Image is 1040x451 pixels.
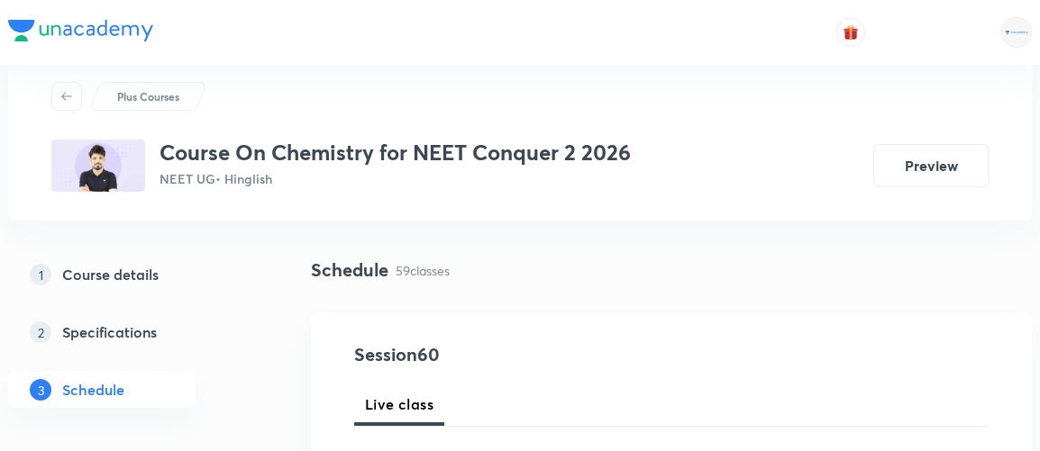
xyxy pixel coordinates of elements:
a: 1Course details [8,257,253,293]
img: avatar [843,24,859,41]
p: 59 classes [396,261,450,280]
a: 2Specifications [8,314,253,350]
h5: Schedule [62,379,124,401]
img: Company Logo [8,20,153,41]
p: 1 [30,264,51,285]
p: 2 [30,321,51,343]
span: Live class [365,393,433,415]
p: Plus Courses [117,88,179,104]
h3: Course On Chemistry for NEET Conquer 2 2026 [160,140,631,166]
button: avatar [836,18,865,47]
img: 3E0D8636-ACBA-434D-985E-162076F0AC96_plus.png [51,140,145,192]
h5: Course details [62,264,159,285]
h4: Schedule [311,257,388,284]
img: Rahul Mishra [1001,17,1032,48]
button: Preview [873,144,989,187]
p: NEET UG • Hinglish [160,169,631,188]
h5: Specifications [62,321,157,343]
a: Company Logo [8,20,153,46]
h4: Session 60 [354,341,683,368]
p: 3 [30,379,51,401]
